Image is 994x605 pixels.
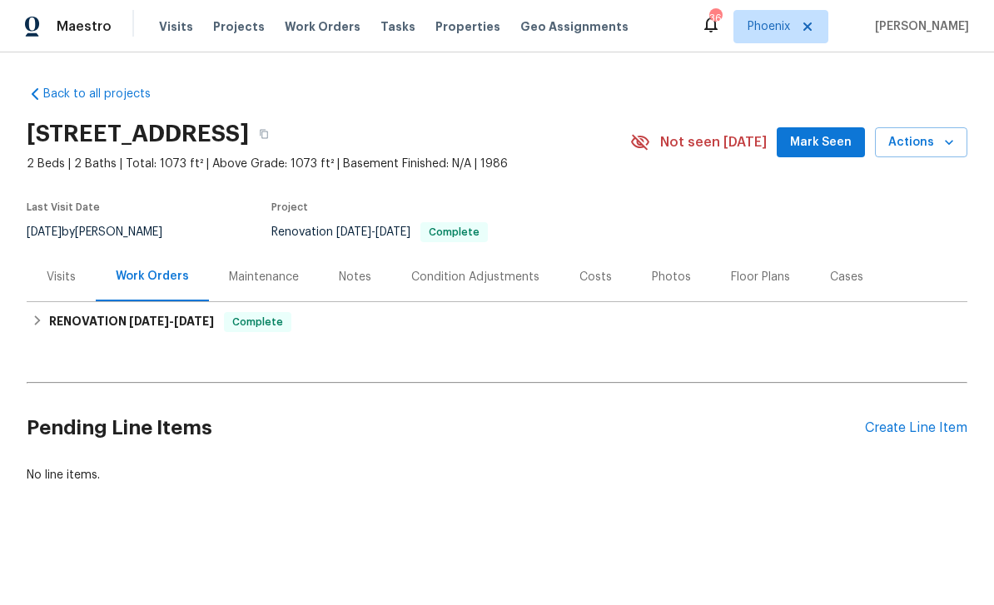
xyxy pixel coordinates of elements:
[660,134,767,151] span: Not seen [DATE]
[579,269,612,285] div: Costs
[652,269,691,285] div: Photos
[226,314,290,330] span: Complete
[375,226,410,238] span: [DATE]
[27,202,100,212] span: Last Visit Date
[709,10,721,27] div: 36
[116,268,189,285] div: Work Orders
[27,222,182,242] div: by [PERSON_NAME]
[435,18,500,35] span: Properties
[868,18,969,35] span: [PERSON_NAME]
[336,226,410,238] span: -
[27,86,186,102] a: Back to all projects
[49,312,214,332] h6: RENOVATION
[229,269,299,285] div: Maintenance
[875,127,967,158] button: Actions
[285,18,360,35] span: Work Orders
[380,21,415,32] span: Tasks
[57,18,112,35] span: Maestro
[888,132,954,153] span: Actions
[411,269,539,285] div: Condition Adjustments
[129,315,214,327] span: -
[174,315,214,327] span: [DATE]
[339,269,371,285] div: Notes
[47,269,76,285] div: Visits
[336,226,371,238] span: [DATE]
[27,467,967,484] div: No line items.
[777,127,865,158] button: Mark Seen
[27,156,630,172] span: 2 Beds | 2 Baths | Total: 1073 ft² | Above Grade: 1073 ft² | Basement Finished: N/A | 1986
[27,226,62,238] span: [DATE]
[159,18,193,35] span: Visits
[830,269,863,285] div: Cases
[422,227,486,237] span: Complete
[27,302,967,342] div: RENOVATION [DATE]-[DATE]Complete
[790,132,852,153] span: Mark Seen
[748,18,790,35] span: Phoenix
[129,315,169,327] span: [DATE]
[213,18,265,35] span: Projects
[865,420,967,436] div: Create Line Item
[271,226,488,238] span: Renovation
[731,269,790,285] div: Floor Plans
[271,202,308,212] span: Project
[249,119,279,149] button: Copy Address
[27,389,865,467] h2: Pending Line Items
[27,126,249,142] h2: [STREET_ADDRESS]
[520,18,629,35] span: Geo Assignments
